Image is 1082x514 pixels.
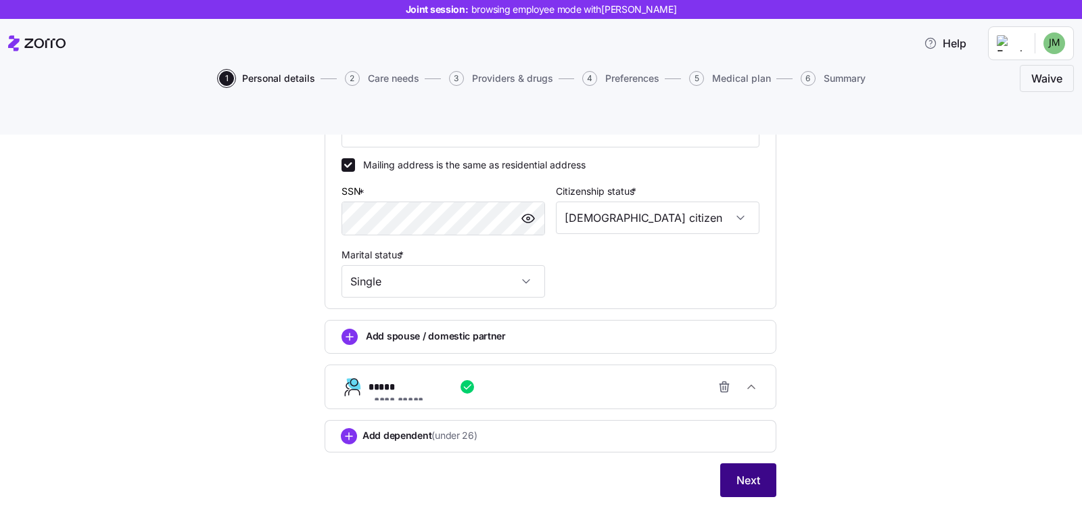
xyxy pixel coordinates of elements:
[471,3,677,16] span: browsing employee mode with [PERSON_NAME]
[472,74,553,83] span: Providers & drugs
[242,74,315,83] span: Personal details
[355,158,586,172] label: Mailing address is the same as residential address
[582,71,597,86] span: 4
[605,74,659,83] span: Preferences
[341,428,357,444] svg: add icon
[449,71,553,86] button: 3Providers & drugs
[219,71,315,86] button: 1Personal details
[1031,70,1062,87] span: Waive
[345,71,419,86] button: 2Care needs
[689,71,704,86] span: 5
[556,184,639,199] label: Citizenship status
[712,74,771,83] span: Medical plan
[342,184,367,199] label: SSN
[997,35,1024,51] img: Employer logo
[556,202,759,234] input: Select citizenship status
[801,71,866,86] button: 6Summary
[824,74,866,83] span: Summary
[406,3,677,16] span: Joint session:
[1043,32,1065,54] img: ce3654e533d8156cbde617345222133a
[431,429,477,442] span: (under 26)
[720,463,776,497] button: Next
[345,71,360,86] span: 2
[1020,65,1074,92] button: Waive
[342,265,545,298] input: Select marital status
[342,248,406,262] label: Marital status
[219,71,234,86] span: 1
[582,71,659,86] button: 4Preferences
[366,329,506,343] span: Add spouse / domestic partner
[924,35,966,51] span: Help
[342,329,358,345] svg: add icon
[362,429,477,442] span: Add dependent
[801,71,816,86] span: 6
[449,71,464,86] span: 3
[913,30,977,57] button: Help
[736,472,760,488] span: Next
[216,71,315,86] a: 1Personal details
[689,71,771,86] button: 5Medical plan
[368,74,419,83] span: Care needs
